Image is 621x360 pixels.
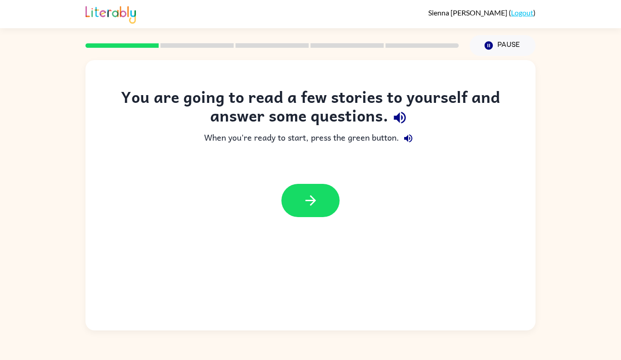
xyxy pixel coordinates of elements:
a: Logout [511,8,533,17]
img: Literably [85,4,136,24]
div: ( ) [428,8,536,17]
button: Pause [470,35,536,56]
span: Sienna [PERSON_NAME] [428,8,509,17]
div: When you're ready to start, press the green button. [104,129,517,147]
div: You are going to read a few stories to yourself and answer some questions. [104,87,517,129]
